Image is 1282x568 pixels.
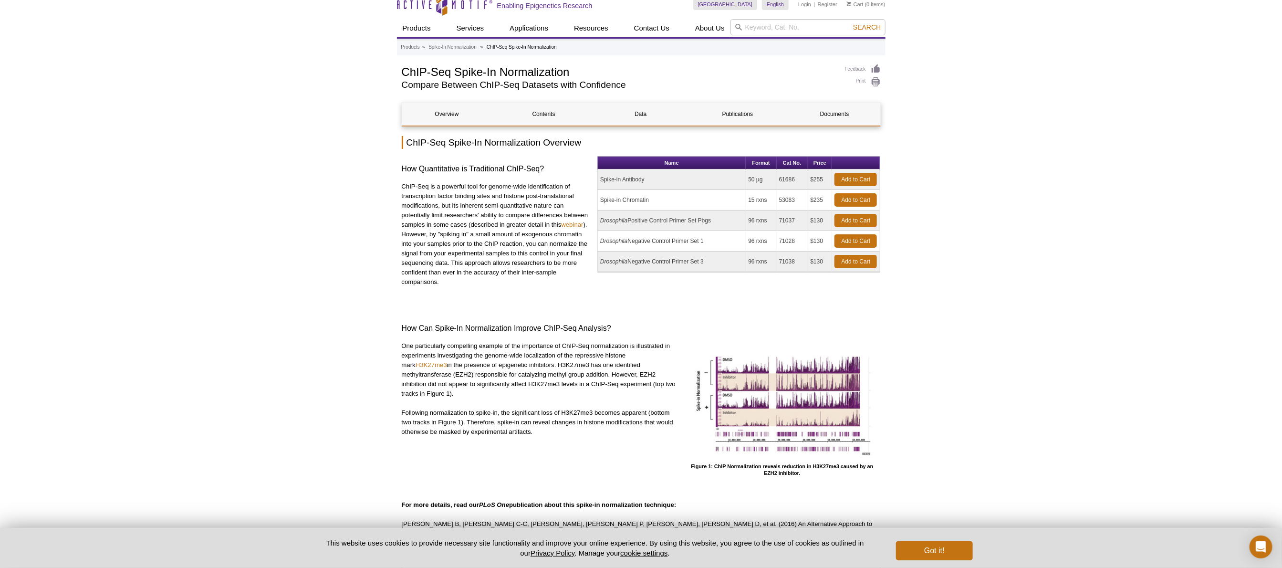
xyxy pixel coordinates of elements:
[479,501,509,508] em: PLoS One
[598,190,746,210] td: Spike-in Chromatin
[808,157,833,169] th: Price
[777,169,808,190] td: 61686
[480,44,483,50] li: »
[777,252,808,272] td: 71038
[628,19,675,37] a: Contact Us
[598,210,746,231] td: Positive Control Primer Set Pbgs
[808,252,833,272] td: $130
[598,157,746,169] th: Name
[600,238,627,244] i: Drosophila
[531,549,574,557] a: Privacy Policy
[777,231,808,252] td: 71028
[499,103,589,126] a: Contents
[422,44,425,50] li: »
[402,103,492,126] a: Overview
[834,193,877,207] a: Add to Cart
[568,19,614,37] a: Resources
[402,323,881,334] h3: How Can Spike-In Normalization Improve ChIP-Seq Analysis?
[808,210,833,231] td: $130
[847,1,864,8] a: Cart
[777,190,808,210] td: 53083
[808,231,833,252] td: $130
[845,77,881,87] a: Print
[1250,536,1272,558] div: Open Intercom Messenger
[847,1,851,6] img: Your Cart
[598,231,746,252] td: Negative Control Primer Set 1
[790,103,879,126] a: Documents
[416,361,447,368] a: H3K27me3
[798,1,811,8] a: Login
[896,541,972,560] button: Got it!
[402,64,835,78] h1: ChIP-Seq Spike-In Normalization
[850,23,884,32] button: Search
[310,538,881,558] p: This website uses cookies to provide necessary site functionality and improve your online experie...
[746,169,776,190] td: 50 µg
[746,157,776,169] th: Format
[600,217,627,224] i: Drosophila
[402,136,881,149] h2: ChIP-Seq Spike-In Normalization Overview
[693,103,782,126] a: Publications
[834,255,877,268] a: Add to Cart
[402,501,677,508] strong: For more details, read our publication about this spike-in normalization technique:
[746,252,776,272] td: 96 rxns
[834,234,877,248] a: Add to Cart
[746,210,776,231] td: 96 rxns
[684,463,880,476] h4: Figure 1: ChIP Normalization reveals reduction in H3K27me3 caused by an EZH2 inhibitor.
[620,549,667,557] button: cookie settings
[504,19,554,37] a: Applications
[402,341,677,399] p: One particularly compelling example of the importance of ChIP-Seq normalization is illustrated in...
[402,519,881,548] p: [PERSON_NAME] B, [PERSON_NAME] C-C, [PERSON_NAME], [PERSON_NAME] P, [PERSON_NAME], [PERSON_NAME] ...
[428,43,477,52] a: Spike-In Normalization
[598,252,746,272] td: Negative Control Primer Set 3
[808,169,833,190] td: $255
[497,1,593,10] h2: Enabling Epigenetics Research
[561,221,583,228] a: webinar
[730,19,886,35] input: Keyword, Cat. No.
[777,210,808,231] td: 71037
[808,190,833,210] td: $235
[777,157,808,169] th: Cat No.
[401,43,420,52] a: Products
[818,1,837,8] a: Register
[451,19,490,37] a: Services
[845,64,881,74] a: Feedback
[687,341,877,461] img: ChIP Normalization reveals changes in H3K27me3 levels following treatment with EZH2 inhibitor.
[834,214,877,227] a: Add to Cart
[598,169,746,190] td: Spike-in Antibody
[746,190,776,210] td: 15 rxns
[402,182,591,287] p: ChIP-Seq is a powerful tool for genome-wide identification of transcription factor binding sites ...
[834,173,877,186] a: Add to Cart
[746,231,776,252] td: 96 rxns
[402,81,835,89] h2: Compare Between ChIP-Seq Datasets with Confidence
[397,19,437,37] a: Products
[402,163,591,175] h3: How Quantitative is Traditional ChIP-Seq?
[600,258,627,265] i: Drosophila
[487,44,557,50] li: ChIP-Seq Spike-In Normalization
[689,19,730,37] a: About Us
[402,408,677,437] p: Following normalization to spike-in, the significant loss of H3K27me3 becomes apparent (bottom tw...
[596,103,686,126] a: Data
[853,23,881,31] span: Search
